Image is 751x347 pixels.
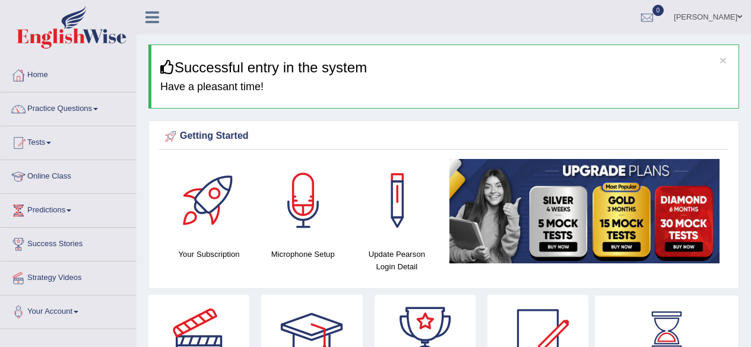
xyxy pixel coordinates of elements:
h4: Your Subscription [168,248,250,260]
img: small5.jpg [449,159,720,263]
a: Success Stories [1,228,136,257]
a: Home [1,59,136,88]
a: Practice Questions [1,93,136,122]
a: Predictions [1,194,136,224]
a: Tests [1,126,136,156]
a: Online Class [1,160,136,190]
a: Your Account [1,295,136,325]
h4: Update Pearson Login Detail [356,248,438,273]
div: Getting Started [162,128,725,145]
h4: Have a pleasant time! [160,81,730,93]
h4: Microphone Setup [262,248,344,260]
h3: Successful entry in the system [160,60,730,75]
button: × [720,54,727,66]
span: 0 [652,5,664,16]
a: Strategy Videos [1,262,136,291]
